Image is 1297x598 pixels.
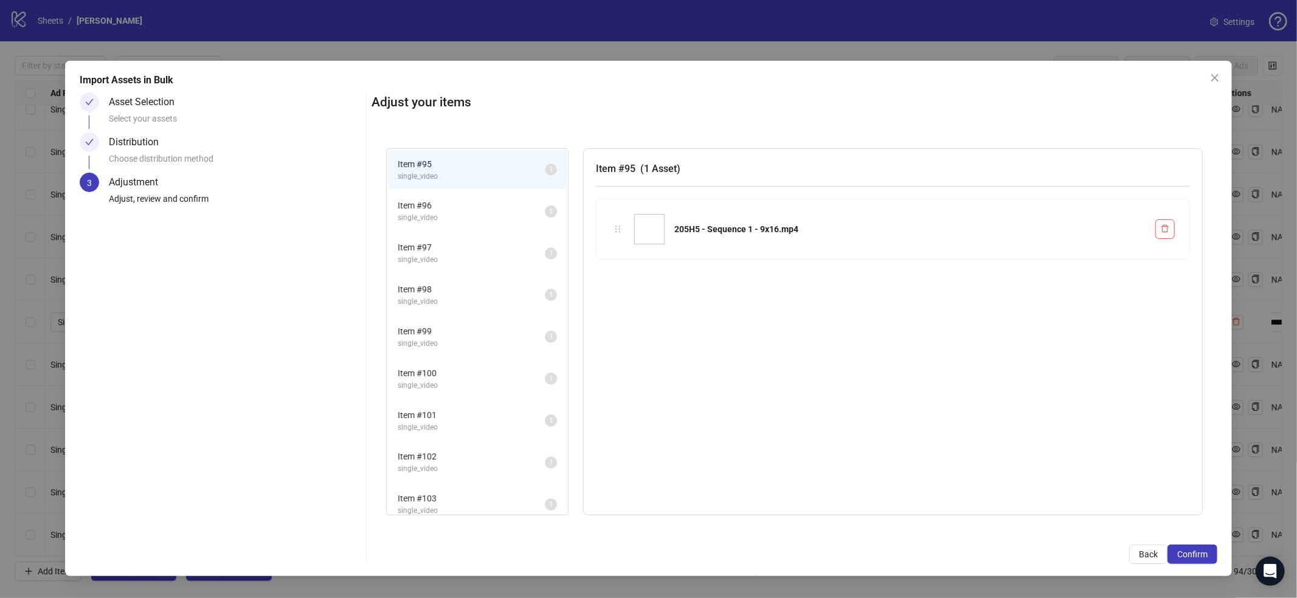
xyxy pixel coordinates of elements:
span: single_video [398,171,545,182]
span: Item # 102 [398,450,545,463]
span: single_video [398,505,545,517]
sup: 1 [545,331,557,343]
span: 1 [549,290,553,299]
div: 205H5 - Sequence 1 - 9x16.mp4 [674,222,1146,236]
span: Item # 98 [398,283,545,296]
span: delete [1161,224,1169,233]
sup: 1 [545,205,557,218]
span: 1 [549,458,553,467]
sup: 1 [545,498,557,510]
div: Asset Selection [109,92,184,112]
sup: 1 [545,247,557,259]
div: Adjust, review and confirm [109,192,362,213]
span: single_video [398,212,545,224]
span: single_video [398,463,545,475]
h2: Adjust your items [372,92,1217,112]
button: Close [1205,68,1225,88]
sup: 1 [545,373,557,385]
sup: 1 [545,456,557,469]
span: Item # 99 [398,325,545,338]
span: Item # 96 [398,199,545,212]
span: 1 [549,207,553,216]
span: Confirm [1177,549,1208,559]
span: single_video [398,338,545,349]
span: 1 [549,249,553,258]
span: Item # 97 [398,241,545,254]
sup: 1 [545,289,557,301]
div: Open Intercom Messenger [1256,557,1285,586]
button: Back [1129,545,1167,564]
span: check [85,138,94,146]
sup: 1 [545,414,557,427]
span: 1 [549,374,553,383]
span: single_video [398,380,545,391]
img: 205H5 - Sequence 1 - 9x16.mp4 [634,214,665,244]
span: Item # 100 [398,366,545,380]
span: single_video [398,254,545,266]
span: 1 [549,500,553,509]
span: Item # 103 [398,492,545,505]
div: Select your assets [109,112,362,132]
span: 1 [549,332,553,341]
span: Item # 95 [398,157,545,171]
span: 3 [87,178,92,188]
span: ( 1 Asset ) [640,163,680,174]
span: check [85,98,94,106]
span: close [1210,73,1220,83]
div: Distribution [109,132,168,152]
span: Back [1139,549,1158,559]
span: 1 [549,416,553,425]
span: single_video [398,422,545,433]
div: Import Assets in Bulk [80,73,1218,88]
span: 1 [549,165,553,174]
h3: Item # 95 [596,161,1190,176]
div: Adjustment [109,173,168,192]
div: holder [611,222,624,236]
button: Delete [1155,219,1175,239]
button: Confirm [1167,545,1217,564]
div: Choose distribution method [109,152,362,173]
sup: 1 [545,163,557,176]
span: holder [614,225,622,233]
span: Item # 101 [398,408,545,422]
span: single_video [398,296,545,308]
